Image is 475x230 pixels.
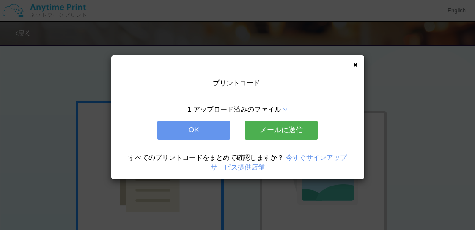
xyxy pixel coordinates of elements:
[188,106,281,113] span: 1 アップロード済みのファイル
[286,154,347,161] a: 今すぐサインアップ
[128,154,284,161] span: すべてのプリントコードをまとめて確認しますか？
[245,121,318,140] button: メールに送信
[213,79,262,87] span: プリントコード:
[211,164,265,171] a: サービス提供店舗
[157,121,230,140] button: OK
